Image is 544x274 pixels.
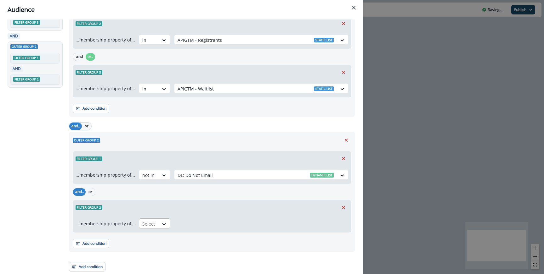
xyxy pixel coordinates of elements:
[338,19,348,28] button: Remove
[69,123,82,130] button: and..
[82,123,91,130] button: or
[86,188,95,196] button: or
[338,154,348,163] button: Remove
[76,21,102,26] span: Filter group 2
[9,33,19,39] p: AND
[73,53,86,61] button: and
[73,138,100,143] span: Outer group 2
[69,262,105,271] button: Add condition
[341,135,351,145] button: Remove
[12,66,22,72] p: AND
[338,68,348,77] button: Remove
[338,203,348,212] button: Remove
[76,36,135,43] p: ...membership property of...
[8,5,355,14] div: Audience
[13,20,40,25] span: Filter group 3
[76,220,135,227] p: ...membership property of...
[13,77,40,82] span: Filter group 2
[76,70,102,75] span: Filter group 3
[76,85,135,92] p: ...membership property of...
[86,53,95,61] button: or..
[73,104,109,113] button: Add condition
[76,172,135,178] p: ...membership property of...
[10,44,38,49] span: Outer group 2
[13,56,40,60] span: Filter group 1
[76,205,102,210] span: Filter group 2
[349,3,359,13] button: Close
[76,156,102,161] span: Filter group 1
[73,188,86,196] button: and..
[73,239,109,248] button: Add condition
